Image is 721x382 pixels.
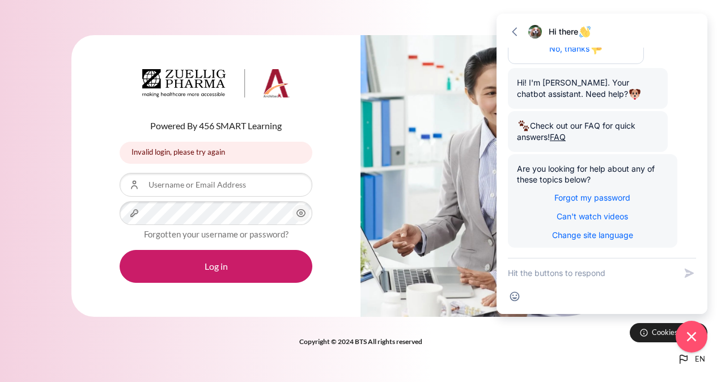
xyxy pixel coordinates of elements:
[120,142,312,164] div: Invalid login, please try again
[630,323,707,342] button: Cookies notice
[652,327,699,338] span: Cookies notice
[120,119,312,133] p: Powered By 456 SMART Learning
[120,173,312,197] input: Username or Email Address
[695,354,705,365] span: en
[142,69,290,97] img: Architeck
[144,229,289,239] a: Forgotten your username or password?
[142,69,290,102] a: Architeck
[299,337,422,346] strong: Copyright © 2024 BTS All rights reserved
[120,250,312,283] button: Log in
[672,348,710,371] button: Languages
